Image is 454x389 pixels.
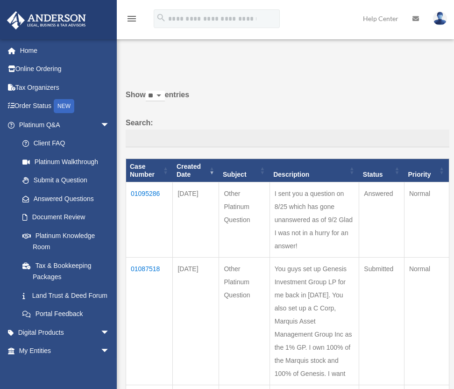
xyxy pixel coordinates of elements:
label: Search: [126,116,449,147]
td: 01087518 [126,258,173,385]
i: search [156,13,166,23]
a: Document Review [13,208,119,227]
a: Tax & Bookkeeping Packages [13,256,119,286]
a: Platinum Walkthrough [13,152,119,171]
td: You guys set up Genesis Investment Group LP for me back in [DATE]. You also set up a C Corp, Marq... [270,258,359,385]
td: Answered [359,182,404,258]
span: arrow_drop_down [100,342,119,361]
a: Client FAQ [13,134,119,153]
td: [DATE] [173,182,219,258]
th: Case Number: activate to sort column ascending [126,158,173,182]
a: Answered Questions [13,189,114,208]
th: Created Date: activate to sort column ascending [173,158,219,182]
div: NEW [54,99,74,113]
a: Submit a Question [13,171,119,190]
a: Platinum Q&Aarrow_drop_down [7,115,119,134]
th: Description: activate to sort column ascending [270,158,359,182]
img: User Pic [433,12,447,25]
td: Other Platinum Question [219,258,270,385]
i: menu [126,13,137,24]
a: My Entitiesarrow_drop_down [7,342,124,360]
img: Anderson Advisors Platinum Portal [4,11,89,29]
a: Home [7,41,124,60]
a: Tax Organizers [7,78,124,97]
a: Digital Productsarrow_drop_down [7,323,124,342]
span: arrow_drop_down [100,323,119,342]
td: Other Platinum Question [219,182,270,258]
a: Online Ordering [7,60,124,79]
a: menu [126,16,137,24]
a: Land Trust & Deed Forum [13,286,119,305]
a: Portal Feedback [13,305,119,324]
td: I sent you a question on 8/25 which has gone unanswered as of 9/2 Glad I was not in a hurry for a... [270,182,359,258]
th: Status: activate to sort column ascending [359,158,404,182]
th: Priority: activate to sort column ascending [404,158,449,182]
td: Submitted [359,258,404,385]
td: Normal [404,182,449,258]
select: Showentries [146,91,165,101]
span: arrow_drop_down [100,115,119,135]
td: [DATE] [173,258,219,385]
input: Search: [126,130,449,147]
th: Subject: activate to sort column ascending [219,158,270,182]
a: Platinum Knowledge Room [13,226,119,256]
td: 01095286 [126,182,173,258]
td: Normal [404,258,449,385]
label: Show entries [126,88,449,111]
a: Order StatusNEW [7,97,124,116]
